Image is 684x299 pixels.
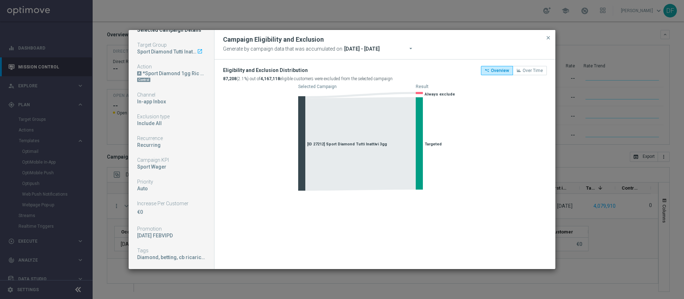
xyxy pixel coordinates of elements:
[223,44,342,53] span: Generate by campaign data that was accumulated on
[223,76,237,81] b: 87,208
[223,66,393,74] div: Eligibility and Exclusion Distribution
[137,92,206,98] div: Channel
[137,70,206,77] div: *Sport Diamond 1gg Ric 50% fino a 500€ Prog. / 50€ ogni 100€ Giocati Sport
[137,48,206,55] div: Sport Diamond Tutti Inattivi 3gg
[137,254,206,261] div: Diamond, betting, cb ricarica, reactivation, bonus progressivo
[523,68,543,73] span: Over Time
[137,42,206,48] div: Target Group
[137,48,197,55] div: Sport Diamond Tutti Inattivi 3gg
[298,84,337,89] text: Selected Campaign
[223,74,393,83] div: (2.1%) out of eligible customers were excluded from the selected campaign
[137,63,206,70] div: Action
[137,164,206,170] div: Sport Wager
[545,35,551,41] span: close
[408,45,415,52] i: arrow_drop_down
[137,27,206,33] h1: Selected Campaign Details
[513,66,547,75] button: Over Time
[223,35,324,44] h2: Campaign Eligibility and Exclusion
[137,232,206,239] div: MONDAY FEBVIPD
[425,142,442,146] span: Targeted
[425,92,455,97] span: Always exclude
[137,98,206,105] div: In-app Inbox
[137,209,206,215] p: €0
[137,247,206,254] div: Tags
[137,142,206,148] div: Recurring
[137,135,206,141] div: Recurrence
[137,200,206,207] div: Increase Per Customer
[342,44,423,54] input: Select date range
[137,71,141,76] div: A
[137,185,206,192] div: Auto
[307,142,387,146] span: [ID 27212] Sport Diamond Tutti Inattivi 3gg
[137,113,206,120] div: Exclusion type
[137,179,206,185] div: Priority
[416,84,429,89] text: Result
[137,78,150,82] div: Control
[137,157,206,163] div: Campaign KPI
[481,66,513,75] button: Overview
[197,48,203,55] a: launch
[491,68,509,73] span: Overview
[137,120,162,126] span: Include All
[260,76,280,81] b: 4,167,118
[197,48,203,54] i: launch
[137,226,206,232] div: Promotion
[137,77,206,83] div: DN
[142,70,206,77] div: *Sport Diamond 1gg Ric 50% fino a 500€ Prog. / 50€ ogni 100€ Giocati Sport
[407,44,417,55] button: arrow_drop_down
